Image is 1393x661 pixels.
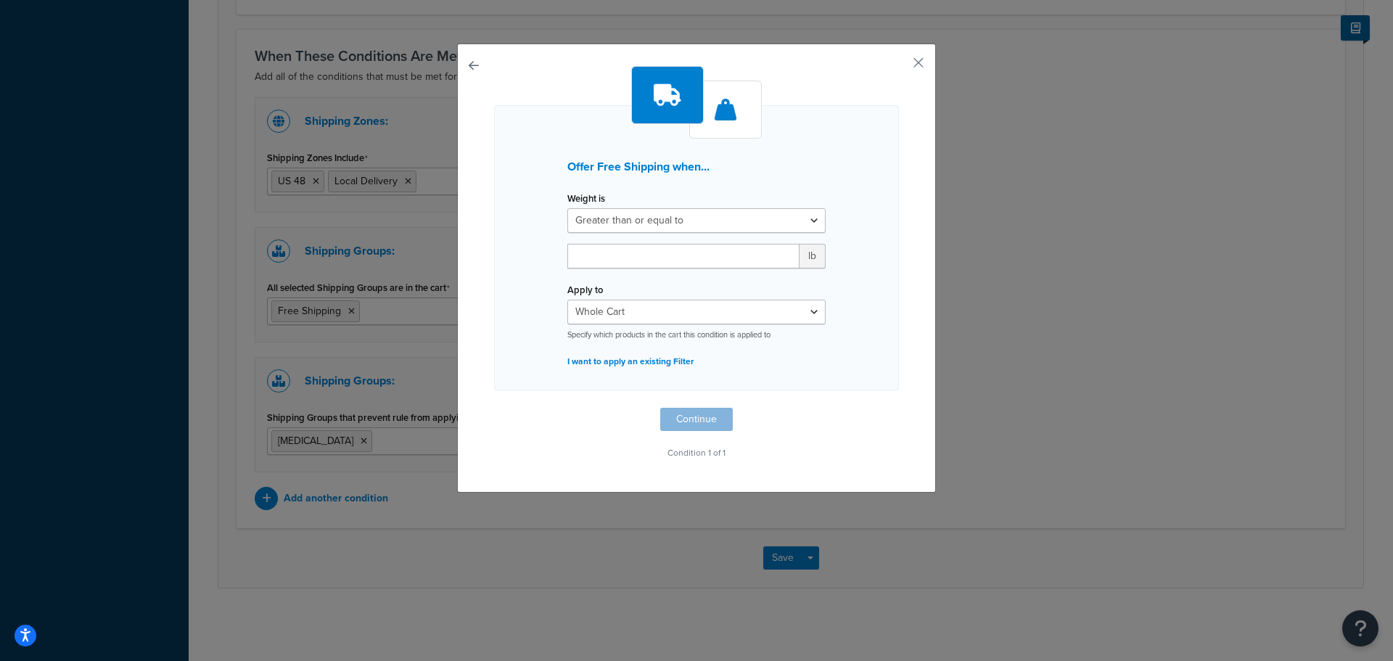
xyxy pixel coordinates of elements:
[800,244,826,268] span: lb
[567,329,826,340] p: Specify which products in the cart this condition is applied to
[567,351,826,371] p: I want to apply an existing Filter
[567,284,603,295] label: Apply to
[494,443,899,463] p: Condition 1 of 1
[567,160,826,173] h3: Offer Free Shipping when...
[567,193,605,204] label: Weight is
